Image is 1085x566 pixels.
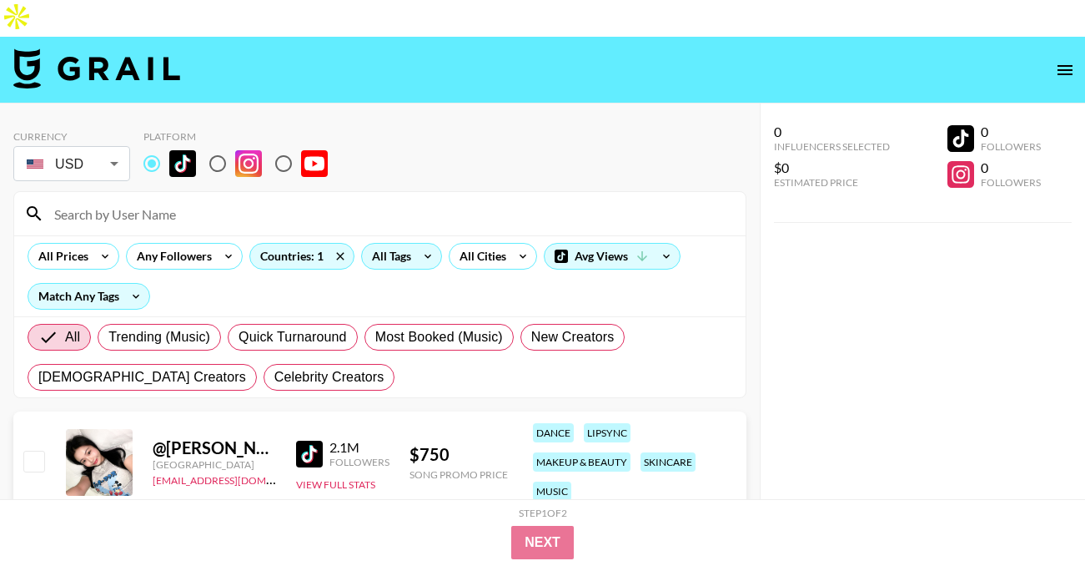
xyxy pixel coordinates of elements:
[1002,483,1065,546] iframe: Drift Widget Chat Controller
[533,452,630,472] div: makeup & beauty
[169,150,196,177] img: TikTok
[531,327,615,347] span: New Creators
[13,48,180,88] img: Grail Talent
[235,150,262,177] img: Instagram
[153,458,276,471] div: [GEOGRAPHIC_DATA]
[375,327,503,347] span: Most Booked (Music)
[774,140,890,153] div: Influencers Selected
[38,367,246,387] span: [DEMOGRAPHIC_DATA] Creators
[981,159,1041,176] div: 0
[545,244,680,269] div: Avg Views
[450,244,510,269] div: All Cities
[274,367,384,387] span: Celebrity Creators
[153,471,320,487] a: [EMAIL_ADDRESS][DOMAIN_NAME]
[296,478,375,491] button: View Full Stats
[329,456,389,468] div: Followers
[774,176,890,189] div: Estimated Price
[774,159,890,176] div: $0
[511,526,574,559] button: Next
[981,140,1041,153] div: Followers
[362,244,414,269] div: All Tags
[584,423,630,442] div: lipsync
[127,244,215,269] div: Any Followers
[13,130,130,143] div: Currency
[409,444,508,465] div: $ 750
[533,482,571,501] div: music
[250,244,354,269] div: Countries: 1
[153,437,276,458] div: @ [PERSON_NAME].chrislin
[239,327,347,347] span: Quick Turnaround
[981,176,1041,189] div: Followers
[329,439,389,456] div: 2.1M
[28,244,92,269] div: All Prices
[774,124,890,140] div: 0
[981,124,1041,140] div: 0
[409,468,508,481] div: Song Promo Price
[143,130,341,143] div: Platform
[108,327,210,347] span: Trending (Music)
[1048,53,1082,87] button: open drawer
[533,423,574,442] div: dance
[301,150,328,177] img: YouTube
[519,507,567,519] div: Step 1 of 2
[17,149,127,179] div: USD
[65,327,80,347] span: All
[28,284,149,309] div: Match Any Tags
[44,200,736,227] input: Search by User Name
[296,441,323,467] img: TikTok
[640,452,696,472] div: skincare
